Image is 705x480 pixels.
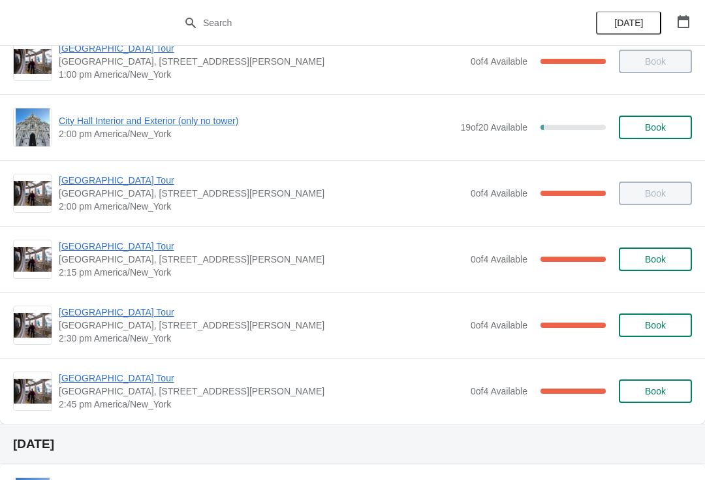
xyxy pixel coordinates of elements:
span: [GEOGRAPHIC_DATA], [STREET_ADDRESS][PERSON_NAME] [59,319,464,332]
img: City Hall Interior and Exterior (only no tower) | | 2:00 pm America/New_York [16,108,50,146]
span: 0 of 4 Available [471,386,527,396]
span: 2:30 pm America/New_York [59,332,464,345]
span: 2:15 pm America/New_York [59,266,464,279]
span: [GEOGRAPHIC_DATA] Tour [59,240,464,253]
span: Book [645,386,666,396]
span: 0 of 4 Available [471,56,527,67]
button: [DATE] [596,11,661,35]
button: Book [619,116,692,139]
span: [GEOGRAPHIC_DATA] Tour [59,174,464,187]
span: 1:00 pm America/New_York [59,68,464,81]
span: [GEOGRAPHIC_DATA], [STREET_ADDRESS][PERSON_NAME] [59,253,464,266]
span: Book [645,122,666,133]
span: City Hall Interior and Exterior (only no tower) [59,114,454,127]
span: 2:45 pm America/New_York [59,398,464,411]
h2: [DATE] [13,438,692,451]
img: City Hall Tower Tour | City Hall Visitor Center, 1400 John F Kennedy Boulevard Suite 121, Philade... [14,313,52,338]
span: [GEOGRAPHIC_DATA], [STREET_ADDRESS][PERSON_NAME] [59,187,464,200]
span: 2:00 pm America/New_York [59,127,454,140]
button: Book [619,313,692,337]
span: Book [645,320,666,330]
button: Book [619,248,692,271]
span: Book [645,254,666,264]
img: City Hall Tower Tour | City Hall Visitor Center, 1400 John F Kennedy Boulevard Suite 121, Philade... [14,379,52,404]
span: [GEOGRAPHIC_DATA], [STREET_ADDRESS][PERSON_NAME] [59,55,464,68]
span: [GEOGRAPHIC_DATA] Tour [59,42,464,55]
span: [DATE] [614,18,643,28]
img: City Hall Tower Tour | City Hall Visitor Center, 1400 John F Kennedy Boulevard Suite 121, Philade... [14,49,52,74]
span: 0 of 4 Available [471,254,527,264]
img: City Hall Tower Tour | City Hall Visitor Center, 1400 John F Kennedy Boulevard Suite 121, Philade... [14,247,52,272]
span: [GEOGRAPHIC_DATA] Tour [59,372,464,385]
input: Search [202,11,529,35]
span: 19 of 20 Available [460,122,527,133]
span: [GEOGRAPHIC_DATA], [STREET_ADDRESS][PERSON_NAME] [59,385,464,398]
span: 0 of 4 Available [471,320,527,330]
img: City Hall Tower Tour | City Hall Visitor Center, 1400 John F Kennedy Boulevard Suite 121, Philade... [14,181,52,206]
button: Book [619,379,692,403]
span: [GEOGRAPHIC_DATA] Tour [59,306,464,319]
span: 2:00 pm America/New_York [59,200,464,213]
span: 0 of 4 Available [471,188,527,199]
